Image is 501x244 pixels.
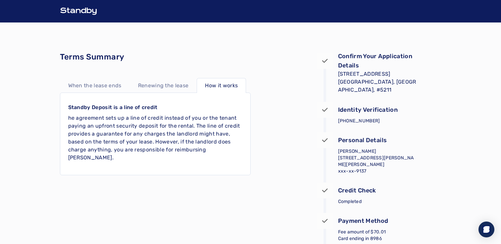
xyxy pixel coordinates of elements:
span: Terms Summary [60,52,125,61]
div: Open Intercom Messenger [478,222,494,237]
p: Personal Details [338,136,387,145]
p: Confirm Your Application Details [338,52,418,70]
span: he agreement sets up a line of credit instead of you or the tenant paying an upfront security dep... [68,115,240,161]
p: Identity Verification [338,105,398,114]
p: [PERSON_NAME] [STREET_ADDRESS][PERSON_NAME][PERSON_NAME] xxx-xx-9137 [338,148,418,175]
span: Completed [338,199,362,204]
span: [PHONE_NUMBER] [338,118,380,124]
p: Standby Deposit is a line of credit [68,103,242,111]
p: Fee amount of $70.01 Card ending in 8986 [338,229,418,242]
p: When the lease ends [68,82,122,90]
p: Credit Check [338,186,376,195]
p: Renewing the lease [138,82,189,90]
p: How it works [205,82,238,90]
p: Payment Method [338,216,388,225]
span: [STREET_ADDRESS] [GEOGRAPHIC_DATA], [GEOGRAPHIC_DATA], #5211 [DATE] - [DATE] [338,71,416,101]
